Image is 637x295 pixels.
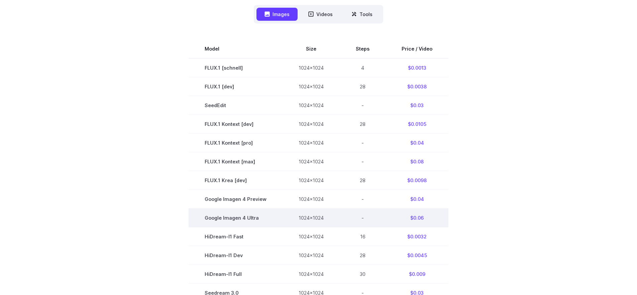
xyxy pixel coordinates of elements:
[340,209,386,227] td: -
[340,171,386,190] td: 28
[189,152,283,171] td: FLUX.1 Kontext [max]
[283,209,340,227] td: 1024x1024
[189,77,283,96] td: FLUX.1 [dev]
[283,96,340,115] td: 1024x1024
[340,96,386,115] td: -
[283,58,340,77] td: 1024x1024
[189,58,283,77] td: FLUX.1 [schnell]
[189,265,283,284] td: HiDream-I1 Full
[189,115,283,133] td: FLUX.1 Kontext [dev]
[67,39,72,44] img: tab_keywords_by_traffic_grey.svg
[283,227,340,246] td: 1024x1024
[25,40,60,44] div: Domain Overview
[18,39,23,44] img: tab_domain_overview_orange.svg
[74,40,113,44] div: Keywords by Traffic
[386,40,448,58] th: Price / Video
[340,190,386,209] td: -
[386,171,448,190] td: $0.0098
[283,152,340,171] td: 1024x1024
[340,40,386,58] th: Steps
[340,265,386,284] td: 30
[11,11,16,16] img: logo_orange.svg
[386,133,448,152] td: $0.04
[386,58,448,77] td: $0.0013
[283,133,340,152] td: 1024x1024
[189,227,283,246] td: HiDream-I1 Fast
[283,77,340,96] td: 1024x1024
[340,152,386,171] td: -
[189,40,283,58] th: Model
[189,190,283,209] td: Google Imagen 4 Preview
[386,152,448,171] td: $0.08
[283,115,340,133] td: 1024x1024
[189,246,283,265] td: HiDream-I1 Dev
[283,40,340,58] th: Size
[386,209,448,227] td: $0.06
[189,96,283,115] td: SeedEdit
[283,246,340,265] td: 1024x1024
[386,96,448,115] td: $0.03
[283,171,340,190] td: 1024x1024
[386,265,448,284] td: $0.009
[386,227,448,246] td: $0.0032
[189,133,283,152] td: FLUX.1 Kontext [pro]
[340,227,386,246] td: 16
[340,115,386,133] td: 28
[189,171,283,190] td: FLUX.1 Krea [dev]
[340,77,386,96] td: 28
[386,190,448,209] td: $0.04
[17,17,47,23] div: Domain: [URL]
[340,58,386,77] td: 4
[386,115,448,133] td: $0.0105
[11,17,16,23] img: website_grey.svg
[19,11,33,16] div: v 4.0.25
[343,8,381,21] button: Tools
[386,246,448,265] td: $0.0045
[300,8,341,21] button: Videos
[340,133,386,152] td: -
[340,246,386,265] td: 28
[256,8,298,21] button: Images
[189,209,283,227] td: Google Imagen 4 Ultra
[283,265,340,284] td: 1024x1024
[386,77,448,96] td: $0.0038
[283,190,340,209] td: 1024x1024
